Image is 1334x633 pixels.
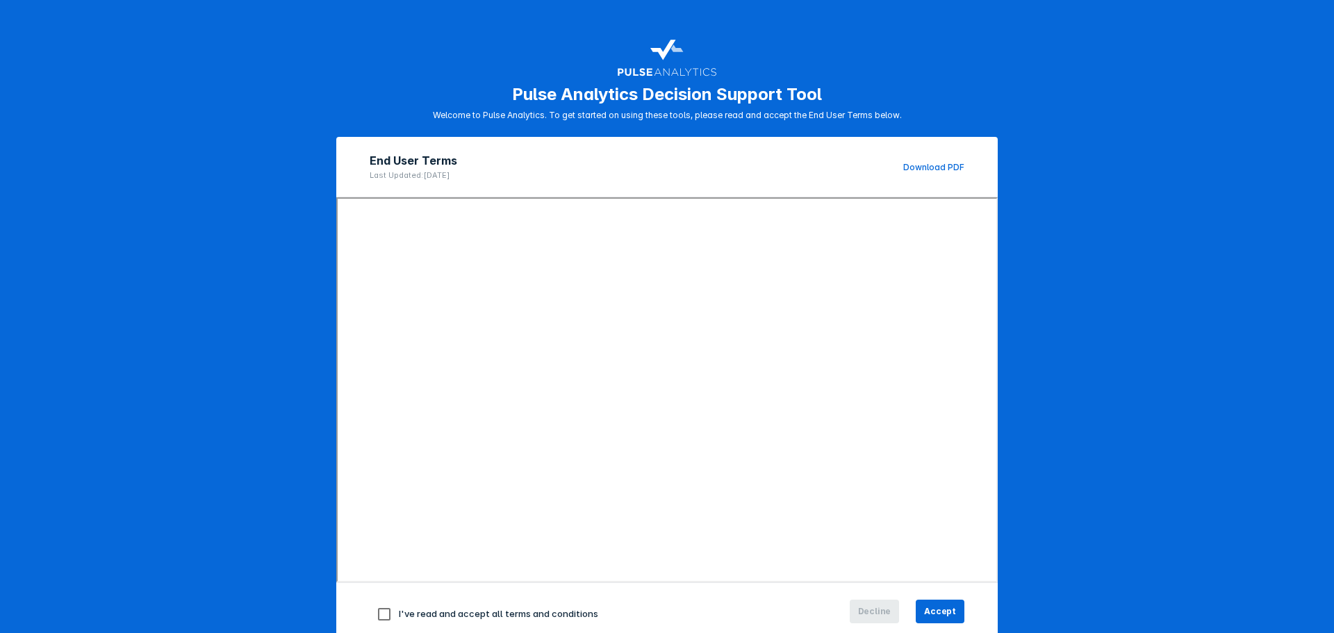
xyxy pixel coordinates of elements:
[903,162,964,172] a: Download PDF
[399,608,598,619] span: I've read and accept all terms and conditions
[617,33,717,79] img: pulse-logo-user-terms.svg
[924,605,956,618] span: Accept
[433,110,902,120] p: Welcome to Pulse Analytics. To get started on using these tools, please read and accept the End U...
[370,170,457,180] p: Last Updated: [DATE]
[370,154,457,167] h2: End User Terms
[850,600,900,623] button: Decline
[916,600,964,623] button: Accept
[858,605,891,618] span: Decline
[512,84,822,104] h1: Pulse Analytics Decision Support Tool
